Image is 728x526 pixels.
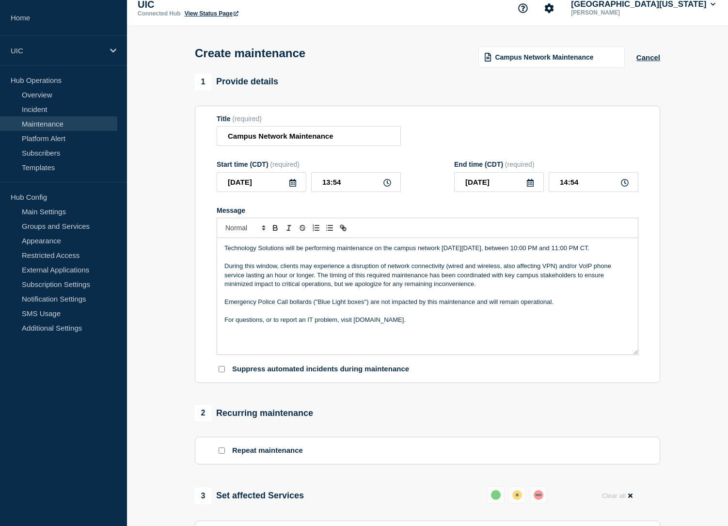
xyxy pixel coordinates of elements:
div: Message [217,207,638,214]
span: 2 [195,405,211,421]
button: Clear all [596,486,638,505]
div: Title [217,115,401,123]
div: down [534,490,543,500]
p: For questions, or to report an IT problem, visit [DOMAIN_NAME]. [224,316,631,324]
button: Toggle bold text [269,222,282,234]
div: Provide details [195,74,278,90]
button: Toggle link [336,222,350,234]
input: YYYY-MM-DD [454,172,544,192]
img: template icon [485,53,491,62]
button: Toggle strikethrough text [296,222,309,234]
div: Message [217,238,638,354]
span: Campus Network Maintenance [495,53,593,61]
button: affected [508,486,526,504]
button: Toggle ordered list [309,222,323,234]
div: Start time (CDT) [217,160,401,168]
p: During this window, clients may experience a disruption of network connectivity (wired and wirele... [224,262,631,288]
p: Emergency Police Call bollards ("Blue Light boxes") are not impacted by this maintenance and will... [224,298,631,306]
input: YYYY-MM-DD [217,172,306,192]
button: Toggle bulleted list [323,222,336,234]
div: up [491,490,501,500]
input: Suppress automated incidents during maintenance [219,366,225,372]
button: up [487,486,505,504]
div: End time (CDT) [454,160,638,168]
p: Connected Hub [138,10,181,17]
button: down [530,486,547,504]
span: 3 [195,488,211,504]
a: View Status Page [185,10,238,17]
span: (required) [270,160,300,168]
input: HH:MM [311,172,401,192]
button: Toggle italic text [282,222,296,234]
input: Repeat maintenance [219,447,225,454]
span: Font size [221,222,269,234]
p: Technology Solutions will be performing maintenance on the campus network [DATE][DATE], between 1... [224,244,631,253]
div: Set affected Services [195,488,304,504]
p: Suppress automated incidents during maintenance [232,365,409,374]
input: HH:MM [549,172,638,192]
span: (required) [505,160,535,168]
p: Repeat maintenance [232,446,303,455]
p: UIC [11,47,104,55]
button: Cancel [636,53,660,62]
div: affected [512,490,522,500]
input: Title [217,126,401,146]
span: (required) [232,115,262,123]
div: Recurring maintenance [195,405,313,421]
p: [PERSON_NAME] [569,9,670,16]
span: 1 [195,74,211,90]
h1: Create maintenance [195,47,305,60]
